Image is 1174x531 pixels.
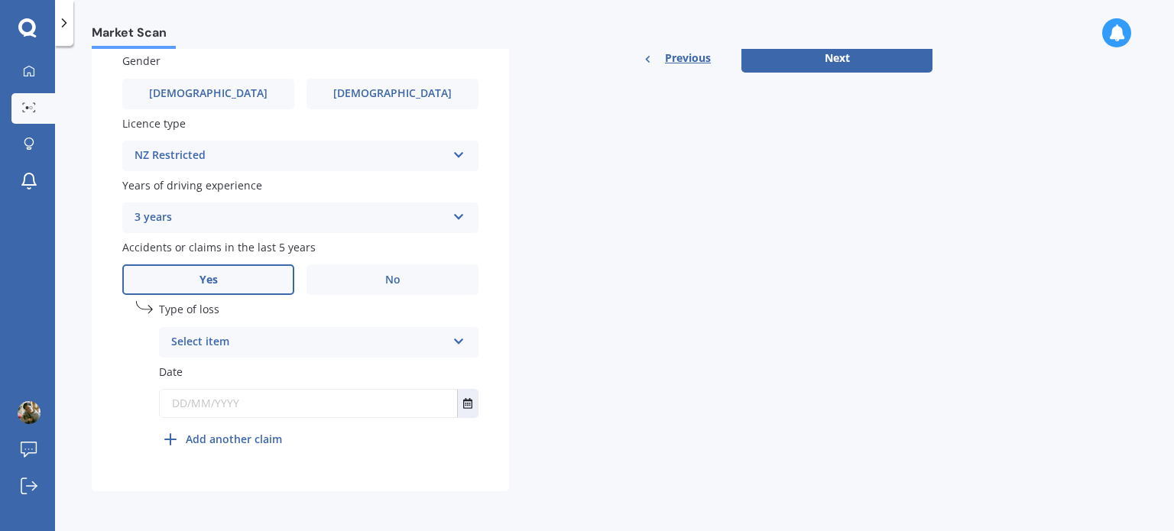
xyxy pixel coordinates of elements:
[122,240,316,254] span: Accidents or claims in the last 5 years
[149,87,268,100] span: [DEMOGRAPHIC_DATA]
[385,274,401,287] span: No
[122,178,262,193] span: Years of driving experience
[122,54,161,69] span: Gender
[160,390,457,417] input: DD/MM/YYYY
[159,364,183,379] span: Date
[665,47,711,70] span: Previous
[18,401,41,424] img: ACg8ocI0HFvEZTRhY3cZcbL81cJ-JAY-Yls-DLt4hKjXd0R6TwqZ0sD5Xg=s96-c
[135,147,446,165] div: NZ Restricted
[186,431,282,447] b: Add another claim
[199,274,218,287] span: Yes
[92,25,176,46] span: Market Scan
[159,303,219,317] span: Type of loss
[122,116,186,131] span: Licence type
[333,87,452,100] span: [DEMOGRAPHIC_DATA]
[171,333,446,351] div: Select item
[457,390,478,417] button: Select date
[135,209,446,227] div: 3 years
[741,44,932,73] button: Next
